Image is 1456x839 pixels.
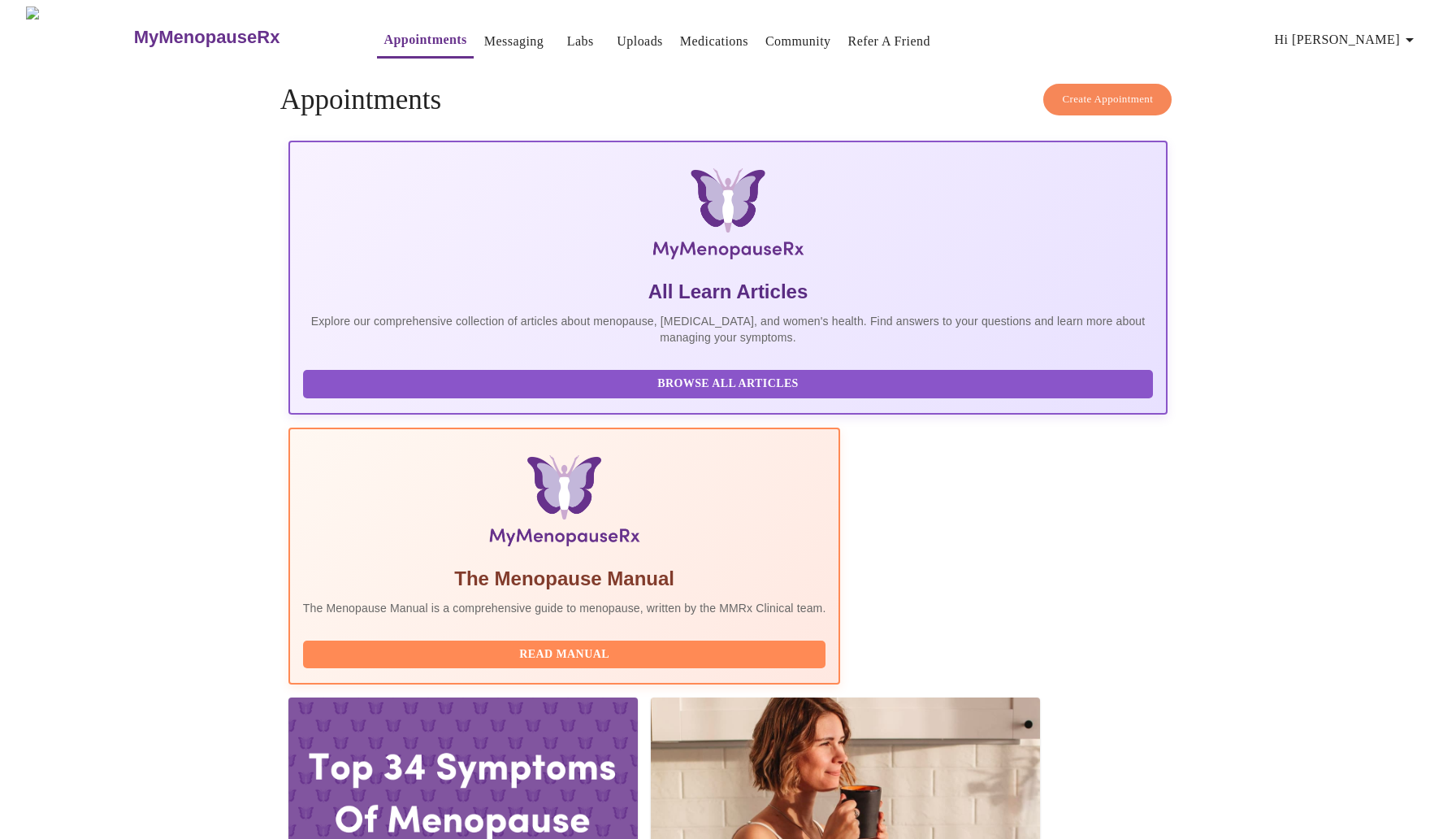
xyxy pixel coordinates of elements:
button: Create Appointment [1043,84,1172,115]
p: The Menopause Manual is a comprehensive guide to menopause, written by the MMRx Clinical team. [303,600,826,616]
a: Appointments [383,28,466,51]
a: Labs [567,30,594,53]
button: Community [759,25,838,58]
button: Appointments [377,24,473,59]
a: Refer a Friend [848,30,931,53]
img: MyMenopauseRx Logo [26,7,132,67]
button: Uploads [610,25,669,58]
a: Read Manual [303,646,830,660]
span: Create Appointment [1062,90,1153,109]
a: Messaging [484,30,544,53]
button: Hi [PERSON_NAME] [1268,24,1426,56]
h3: MyMenopauseRx [134,27,280,48]
button: Refer a Friend [842,25,938,58]
button: Browse All Articles [303,370,1153,398]
button: Read Manual [303,641,826,669]
h5: All Learn Articles [303,279,1153,305]
a: Browse All Articles [303,376,1157,389]
h4: Appointments [280,84,1176,116]
a: Medications [680,30,748,53]
span: Read Manual [319,645,810,665]
button: Messaging [478,25,550,58]
img: Menopause Manual [386,455,743,553]
span: Browse All Articles [319,374,1137,394]
h5: The Menopause Manual [303,566,826,592]
button: Labs [554,25,606,58]
a: Uploads [617,30,663,53]
button: Medications [674,25,755,58]
a: MyMenopauseRx [132,9,344,66]
span: Hi [PERSON_NAME] [1275,28,1419,51]
p: Explore our comprehensive collection of articles about menopause, [MEDICAL_DATA], and women's hea... [303,313,1153,346]
img: MyMenopauseRx Logo [435,168,1020,266]
a: Community [765,30,831,53]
